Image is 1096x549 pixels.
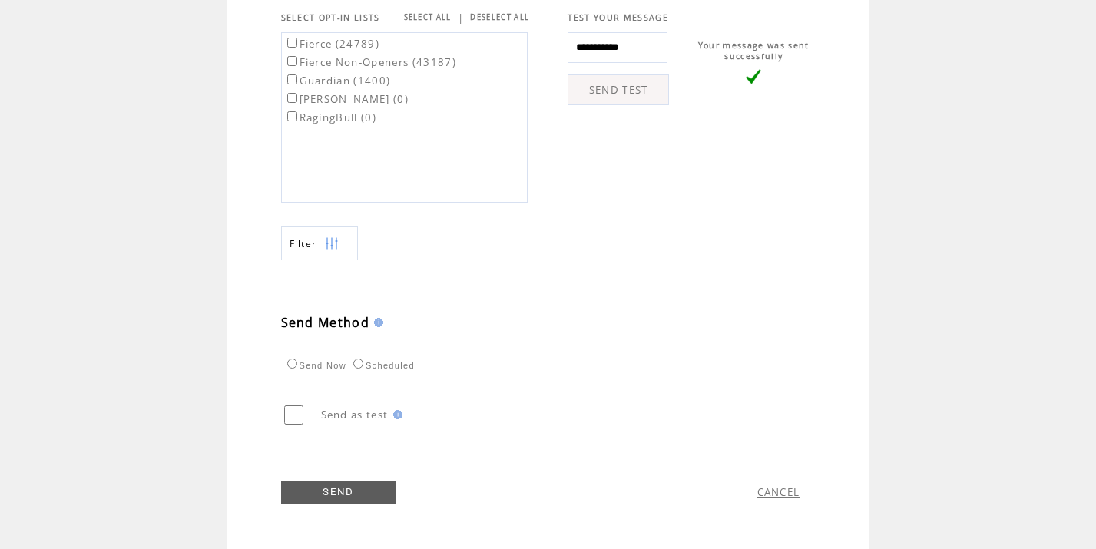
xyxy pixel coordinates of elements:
label: Scheduled [349,361,415,370]
a: SELECT ALL [404,12,452,22]
input: Guardian (1400) [287,74,297,84]
label: Fierce (24789) [284,37,380,51]
label: Send Now [283,361,346,370]
label: Fierce Non-Openers (43187) [284,55,457,69]
input: RagingBull (0) [287,111,297,121]
span: Send Method [281,314,370,331]
span: TEST YOUR MESSAGE [568,12,668,23]
input: Send Now [287,359,297,369]
input: [PERSON_NAME] (0) [287,93,297,103]
input: Scheduled [353,359,363,369]
input: Fierce (24789) [287,38,297,48]
a: CANCEL [757,485,800,499]
img: vLarge.png [746,69,761,84]
img: filters.png [325,227,339,261]
label: Guardian (1400) [284,74,391,88]
span: Show filters [290,237,317,250]
img: help.gif [369,318,383,327]
img: help.gif [389,410,402,419]
a: DESELECT ALL [470,12,529,22]
input: Fierce Non-Openers (43187) [287,56,297,66]
span: Send as test [321,408,389,422]
span: | [458,11,464,25]
label: RagingBull (0) [284,111,377,124]
a: SEND TEST [568,74,669,105]
a: Filter [281,226,358,260]
label: [PERSON_NAME] (0) [284,92,409,106]
span: Your message was sent successfully [698,40,810,61]
span: SELECT OPT-IN LISTS [281,12,380,23]
a: SEND [281,481,396,504]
